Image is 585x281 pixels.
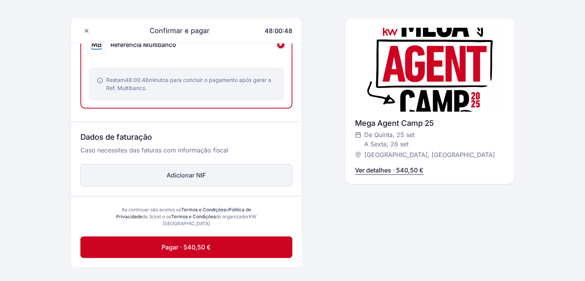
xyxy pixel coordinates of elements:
span: 48:00:48 [265,27,292,35]
a: Termos e Condições [171,214,216,219]
span: 48:00:48 [125,77,149,83]
h3: Dados de faturação [80,132,292,146]
p: Caso necessites das faturas com informação fiscal [80,146,292,161]
div: Ao continuar são aceites os e da 3cket e os do organizador [114,206,258,227]
span: [GEOGRAPHIC_DATA], [GEOGRAPHIC_DATA] [364,150,495,159]
button: Pagar · 540,50 € [80,236,292,258]
span: Confirmar e pagar [140,25,210,36]
span: Pagar · 540,50 € [162,243,211,252]
span: Restam minutos para concluir o pagamento após gerar a Ref. Multibanco. [106,77,271,91]
div: Referência Multibanco [110,40,176,49]
p: Ver detalhes · 540,50 € [355,166,423,175]
a: Termos e Condições [181,207,226,212]
span: De Quinta, 25 set A Sexta, 26 set [364,130,415,149]
div: Mega Agent Camp 25 [355,118,505,129]
button: Adicionar NIF [80,164,292,186]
